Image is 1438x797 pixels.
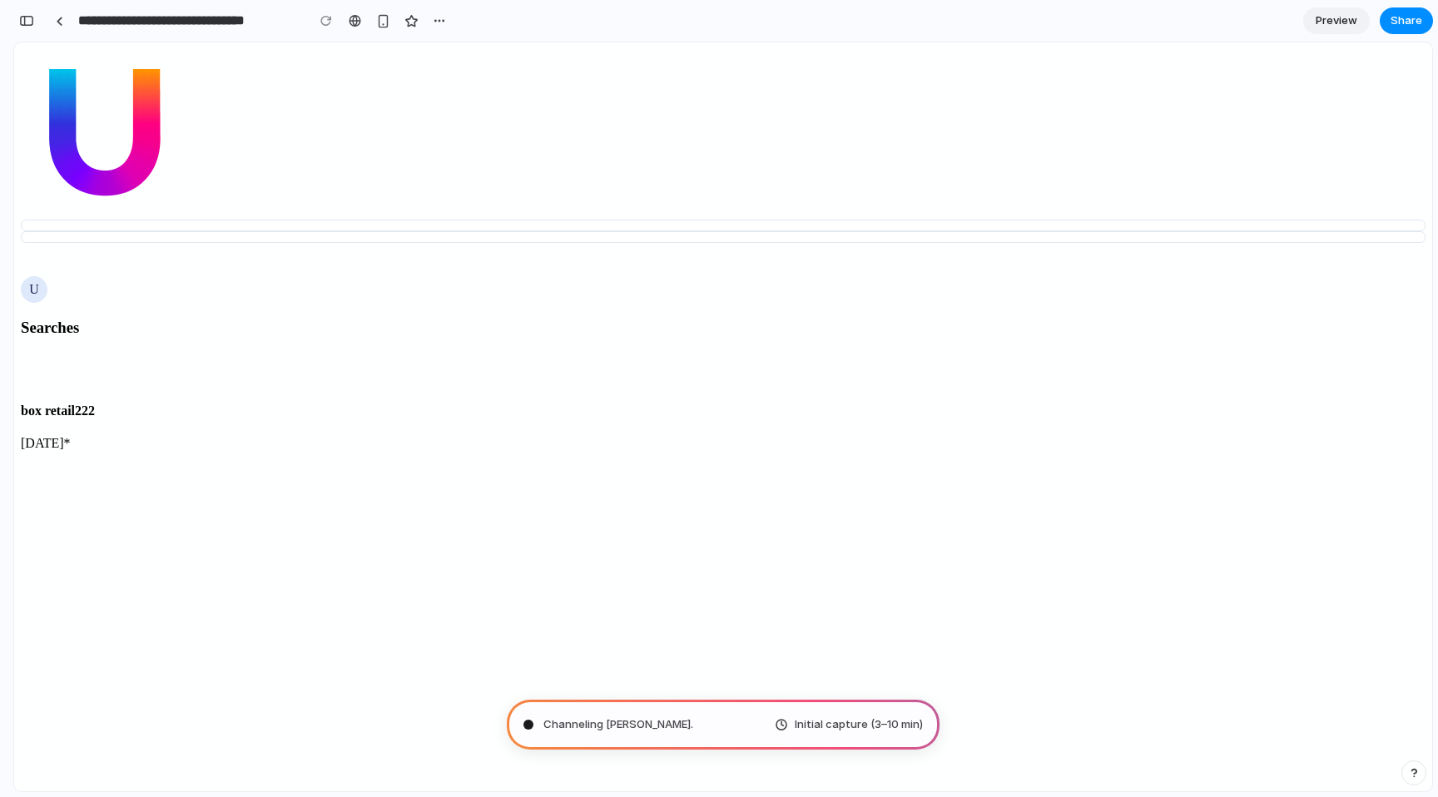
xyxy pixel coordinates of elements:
span: Initial capture (3–10 min) [795,716,923,733]
span: Channeling [PERSON_NAME] . [543,716,693,733]
button: Share [1380,7,1433,34]
span: U [15,240,25,255]
button: Open [7,200,40,234]
h3: Searches [7,276,1411,295]
img: logo [7,7,174,174]
span: Share [1391,12,1422,29]
a: Preview [1303,7,1370,34]
span: [DATE] [7,394,50,408]
span: Preview [1316,12,1357,29]
h4: box retail222 [7,361,1411,376]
